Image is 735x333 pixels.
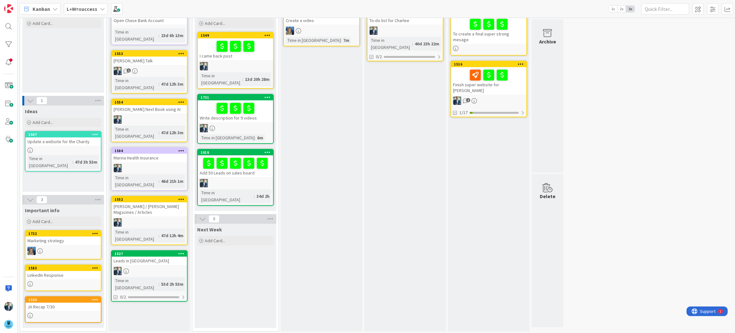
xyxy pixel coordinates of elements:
div: Time in [GEOGRAPHIC_DATA] [369,37,412,51]
div: Finish super website for [PERSON_NAME] [451,67,526,95]
div: Open Chase Bank Account [112,16,187,25]
div: LB [198,124,273,132]
div: 1732 [26,231,101,236]
div: 1552 [115,197,187,202]
div: 1732 [28,231,101,236]
div: 1516 [451,61,526,67]
span: 1 [127,68,131,73]
span: Ideas [25,108,38,114]
div: MA [26,247,101,255]
span: : [255,134,256,141]
div: Time in [GEOGRAPHIC_DATA] [114,126,159,140]
div: LB [198,179,273,187]
div: LB [112,67,187,75]
img: LB [114,115,122,124]
a: 1554[PERSON_NAME] Next Book using AILBTime in [GEOGRAPHIC_DATA]:47d 12h 3m [111,99,188,142]
img: LB [453,97,461,105]
div: MA [284,27,359,35]
div: 34d 2h [255,193,271,200]
div: Delete [540,192,555,200]
img: LB [200,179,208,187]
span: 3 [36,196,47,204]
div: 1554 [115,100,187,105]
div: 1549 [201,33,273,38]
span: Support [13,1,29,9]
img: Visit kanbanzone.com [4,4,13,13]
img: LB [114,218,122,227]
img: LB [200,124,208,132]
div: Time in [GEOGRAPHIC_DATA] [114,77,159,91]
span: Important info [25,207,60,213]
a: To-do list for CharleeLBTime in [GEOGRAPHIC_DATA]:40d 23h 22m0/2 [367,10,443,61]
div: Time in [GEOGRAPHIC_DATA] [114,277,159,291]
span: Add Card... [33,20,53,26]
span: Add Card... [33,120,53,125]
div: 1583 [28,266,101,270]
a: 1584Marina Health InsuranceLBTime in [GEOGRAPHIC_DATA]:46d 21h 1m [111,147,188,191]
span: 1/17 [459,109,468,116]
div: Time in [GEOGRAPHIC_DATA] [114,28,159,43]
span: Next Week [197,226,222,233]
span: 1x [609,6,617,12]
div: 1516 [454,62,526,66]
div: 1527Leads in [GEOGRAPHIC_DATA] [112,251,187,265]
div: 46d 21h 1m [160,178,185,185]
div: 1527 [112,251,187,257]
div: To create a final super strong mesage [451,11,526,44]
div: 1584Marina Health Insurance [112,148,187,162]
div: Marketing strategy [26,236,101,245]
div: Time in [GEOGRAPHIC_DATA] [200,189,254,203]
div: Add 50 Leads on sales board [198,155,273,177]
span: : [72,159,73,166]
span: Add Card... [33,219,53,224]
div: 1731Write description for 9 videos [198,95,273,122]
div: 1552[PERSON_NAME] / [PERSON_NAME] Magazines / Articles [112,197,187,216]
div: 1584 [115,149,187,153]
span: 0/2 [376,53,382,60]
div: 7m [342,37,351,44]
div: Update a website for the Charity [26,137,101,146]
a: 1732Marketing strategyMA [25,230,101,259]
div: 1616Add 50 Leads on sales board [198,150,273,177]
div: [PERSON_NAME] Next Book using AI [112,105,187,113]
a: 1616Add 50 Leads on sales boardLBTime in [GEOGRAPHIC_DATA]:34d 2h [197,149,274,206]
span: : [254,193,255,200]
a: Open Chase Bank AccountTime in [GEOGRAPHIC_DATA]:23d 6h 13m [111,10,188,45]
div: 1520 [26,297,101,303]
img: MA [27,247,36,255]
span: : [159,129,160,136]
div: 1 [33,3,35,8]
div: 1549 [198,33,273,38]
div: 1567Update a website for the Charity [26,132,101,146]
input: Quick Filter... [641,3,689,15]
a: 1552[PERSON_NAME] / [PERSON_NAME] Magazines / ArticlesLBTime in [GEOGRAPHIC_DATA]:47d 12h 4m [111,196,188,245]
span: 0/2 [120,294,126,300]
a: 1553[PERSON_NAME] TalkLBTime in [GEOGRAPHIC_DATA]:47d 12h 3m [111,50,188,94]
div: Time in [GEOGRAPHIC_DATA] [200,134,255,141]
span: Kanban [33,5,50,13]
span: 1 [36,97,47,105]
div: 1520 [28,298,101,302]
div: Leads in [GEOGRAPHIC_DATA] [112,257,187,265]
div: 1553 [112,51,187,57]
div: 1553[PERSON_NAME] Talk [112,51,187,65]
img: avatar [4,320,13,329]
div: 1552 [112,197,187,202]
div: 40d 23h 22m [413,40,441,47]
div: Time in [GEOGRAPHIC_DATA] [200,72,242,86]
span: : [159,232,160,239]
div: 1616 [198,150,273,155]
span: 2x [617,6,626,12]
div: 1553 [115,51,187,56]
a: 1527Leads in [GEOGRAPHIC_DATA]LBTime in [GEOGRAPHIC_DATA]:53d 2h 53m0/2 [111,250,188,302]
div: 1554[PERSON_NAME] Next Book using AI [112,99,187,113]
div: 1520JA Recap 7/30 [26,297,101,311]
a: 1516Finish super website for [PERSON_NAME]LB1/17 [450,61,527,117]
div: JA Recap 7/30 [26,303,101,311]
div: 1583 [26,265,101,271]
span: : [159,178,160,185]
div: 1584 [112,148,187,154]
div: LB [451,97,526,105]
div: 1549I came back post [198,33,273,60]
a: Create a videoMATime in [GEOGRAPHIC_DATA]:7m [283,10,360,46]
